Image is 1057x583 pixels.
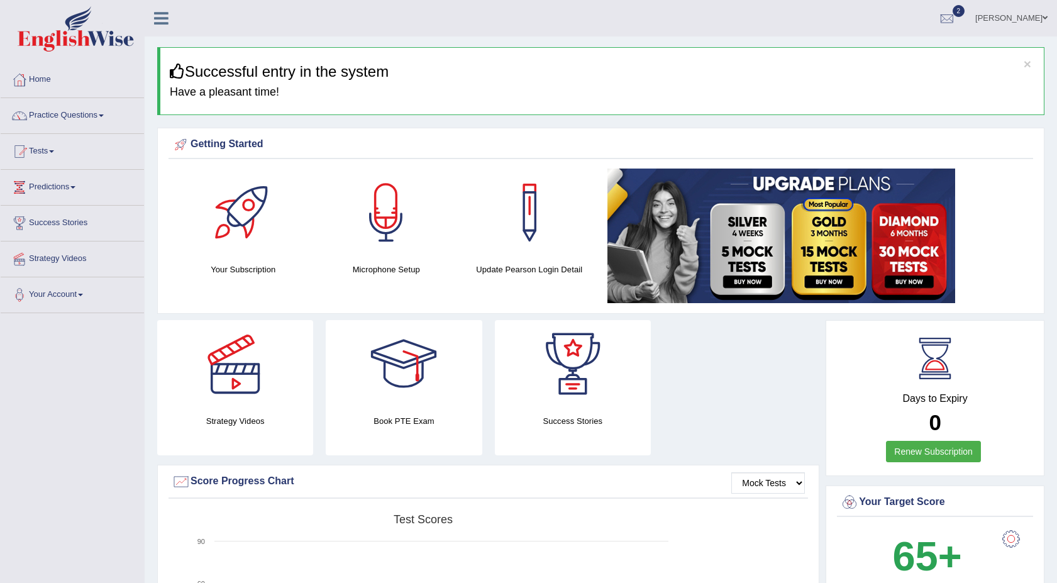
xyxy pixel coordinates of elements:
button: × [1024,57,1031,70]
a: Success Stories [1,206,144,237]
tspan: Test scores [394,513,453,526]
a: Renew Subscription [886,441,981,462]
div: Getting Started [172,135,1030,154]
h4: Book PTE Exam [326,414,482,428]
span: 2 [953,5,965,17]
b: 65+ [892,533,961,579]
b: 0 [929,410,941,435]
a: Predictions [1,170,144,201]
div: Your Target Score [840,493,1030,512]
h4: Microphone Setup [321,263,452,276]
a: Practice Questions [1,98,144,130]
img: small5.jpg [607,169,955,303]
h4: Have a pleasant time! [170,86,1034,99]
h4: Strategy Videos [157,414,313,428]
h4: Days to Expiry [840,393,1030,404]
a: Home [1,62,144,94]
h3: Successful entry in the system [170,64,1034,80]
div: Score Progress Chart [172,472,805,491]
text: 90 [197,538,205,545]
a: Strategy Videos [1,242,144,273]
h4: Success Stories [495,414,651,428]
h4: Your Subscription [178,263,309,276]
a: Tests [1,134,144,165]
h4: Update Pearson Login Detail [464,263,595,276]
a: Your Account [1,277,144,309]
